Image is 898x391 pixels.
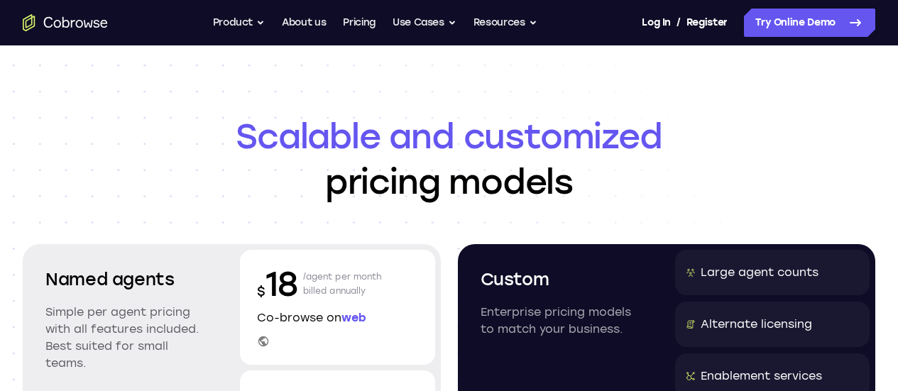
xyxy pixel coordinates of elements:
button: Resources [473,9,537,37]
p: 18 [257,261,297,307]
a: Pricing [343,9,376,37]
a: Go to the home page [23,14,108,31]
a: Register [686,9,728,37]
span: $ [257,284,265,299]
a: Log In [642,9,670,37]
span: / [677,14,681,31]
span: web [341,311,366,324]
a: About us [282,9,326,37]
h2: Custom [481,267,641,292]
p: Co-browse on [257,309,417,326]
p: Enterprise pricing models to match your business. [481,304,641,338]
p: Simple per agent pricing with all features included. Best suited for small teams. [45,304,206,372]
div: Alternate licensing [701,316,812,333]
p: /agent per month billed annually [303,261,383,307]
h2: Named agents [45,267,206,292]
button: Use Cases [393,9,456,37]
h1: pricing models [23,114,875,204]
span: Scalable and customized [23,114,875,159]
div: Large agent counts [701,264,818,281]
div: Enablement services [701,368,822,385]
a: Try Online Demo [744,9,875,37]
button: Product [213,9,265,37]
